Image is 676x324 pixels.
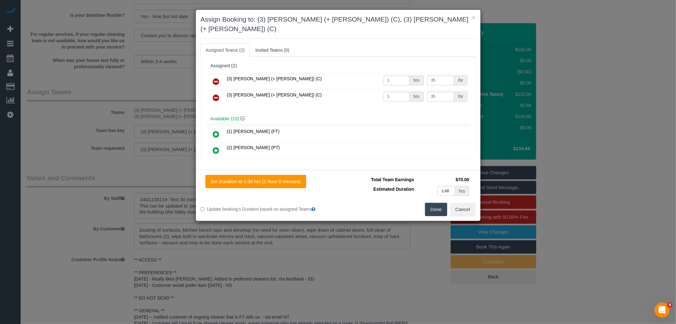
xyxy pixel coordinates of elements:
[210,63,466,69] div: Assigned (2)
[472,14,475,21] button: ×
[210,116,466,122] h4: Available (23)
[227,145,280,150] span: (2) [PERSON_NAME] (PT)
[667,302,673,307] span: 4
[227,76,322,81] span: (3) [PERSON_NAME] (+ [PERSON_NAME]) (C)
[654,302,670,318] iframe: Intercom live chat
[409,92,423,102] div: hrs
[227,92,322,97] span: (3) [PERSON_NAME] (+ [PERSON_NAME]) (C)
[454,92,467,102] div: /hr
[201,43,250,57] a: Assigned Teams (2)
[454,76,467,85] div: /hr
[425,203,447,216] button: Done
[227,129,280,134] span: (1) [PERSON_NAME] (FT)
[205,175,306,188] button: Set Duration to 1.00 hrs (1 hour 0 minutes)
[343,175,416,184] td: Total Team Earnings
[250,43,294,57] a: Invited Teams (0)
[201,15,476,34] h3: Assign Booking to: (3) [PERSON_NAME] (+ [PERSON_NAME]) (C), (3) [PERSON_NAME] (+ [PERSON_NAME]) (C)
[409,76,423,85] div: hrs
[450,203,476,216] button: Cancel
[201,206,333,212] label: Update booking's Duration based on assigned Teams
[416,175,471,184] td: $70.00
[373,187,414,192] span: Estimated Duration
[455,186,469,196] div: hrs
[201,207,205,211] input: Update booking's Duration based on assigned Teams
